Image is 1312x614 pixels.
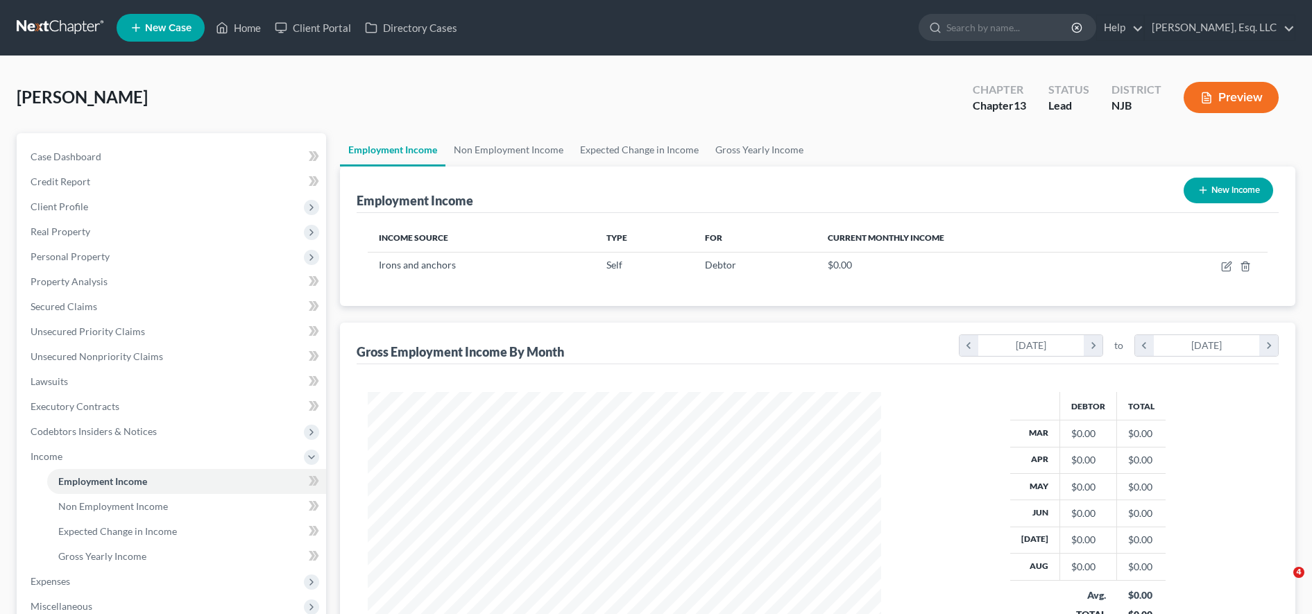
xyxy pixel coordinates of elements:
[268,15,358,40] a: Client Portal
[19,169,326,194] a: Credit Report
[31,300,97,312] span: Secured Claims
[973,82,1026,98] div: Chapter
[1111,82,1161,98] div: District
[47,519,326,544] a: Expected Change in Income
[19,369,326,394] a: Lawsuits
[1014,99,1026,112] span: 13
[1128,588,1155,602] div: $0.00
[606,232,627,243] span: Type
[340,133,445,167] a: Employment Income
[31,275,108,287] span: Property Analysis
[209,15,268,40] a: Home
[357,192,473,209] div: Employment Income
[1117,447,1166,473] td: $0.00
[1084,335,1102,356] i: chevron_right
[960,335,978,356] i: chevron_left
[379,259,456,271] span: Irons and anchors
[19,319,326,344] a: Unsecured Priority Claims
[19,344,326,369] a: Unsecured Nonpriority Claims
[1010,554,1060,580] th: Aug
[1071,533,1105,547] div: $0.00
[1010,447,1060,473] th: Apr
[1071,588,1106,602] div: Avg.
[1117,420,1166,447] td: $0.00
[1071,480,1105,494] div: $0.00
[606,259,622,271] span: Self
[1114,339,1123,352] span: to
[31,176,90,187] span: Credit Report
[1048,82,1089,98] div: Status
[1259,335,1278,356] i: chevron_right
[31,575,70,587] span: Expenses
[31,225,90,237] span: Real Property
[17,87,148,107] span: [PERSON_NAME]
[1010,527,1060,553] th: [DATE]
[1117,392,1166,420] th: Total
[973,98,1026,114] div: Chapter
[358,15,464,40] a: Directory Cases
[828,232,944,243] span: Current Monthly Income
[145,23,191,33] span: New Case
[828,259,852,271] span: $0.00
[1117,527,1166,553] td: $0.00
[1145,15,1295,40] a: [PERSON_NAME], Esq. LLC
[31,201,88,212] span: Client Profile
[1071,560,1105,574] div: $0.00
[705,232,722,243] span: For
[31,250,110,262] span: Personal Property
[31,600,92,612] span: Miscellaneous
[1111,98,1161,114] div: NJB
[58,500,168,512] span: Non Employment Income
[379,232,448,243] span: Income Source
[1117,500,1166,527] td: $0.00
[19,394,326,419] a: Executory Contracts
[47,469,326,494] a: Employment Income
[1184,82,1279,113] button: Preview
[445,133,572,167] a: Non Employment Income
[47,494,326,519] a: Non Employment Income
[31,425,157,437] span: Codebtors Insiders & Notices
[19,144,326,169] a: Case Dashboard
[1117,473,1166,500] td: $0.00
[705,259,736,271] span: Debtor
[1265,567,1298,600] iframe: Intercom live chat
[1097,15,1143,40] a: Help
[1071,453,1105,467] div: $0.00
[357,343,564,360] div: Gross Employment Income By Month
[572,133,707,167] a: Expected Change in Income
[31,400,119,412] span: Executory Contracts
[1135,335,1154,356] i: chevron_left
[1293,567,1304,578] span: 4
[978,335,1084,356] div: [DATE]
[47,544,326,569] a: Gross Yearly Income
[58,475,147,487] span: Employment Income
[19,269,326,294] a: Property Analysis
[31,151,101,162] span: Case Dashboard
[946,15,1073,40] input: Search by name...
[31,325,145,337] span: Unsecured Priority Claims
[58,525,177,537] span: Expected Change in Income
[31,450,62,462] span: Income
[58,550,146,562] span: Gross Yearly Income
[1184,178,1273,203] button: New Income
[1010,500,1060,527] th: Jun
[1060,392,1117,420] th: Debtor
[1071,427,1105,441] div: $0.00
[1010,420,1060,447] th: Mar
[31,375,68,387] span: Lawsuits
[1154,335,1260,356] div: [DATE]
[19,294,326,319] a: Secured Claims
[1048,98,1089,114] div: Lead
[1010,473,1060,500] th: May
[1117,554,1166,580] td: $0.00
[707,133,812,167] a: Gross Yearly Income
[1071,506,1105,520] div: $0.00
[31,350,163,362] span: Unsecured Nonpriority Claims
